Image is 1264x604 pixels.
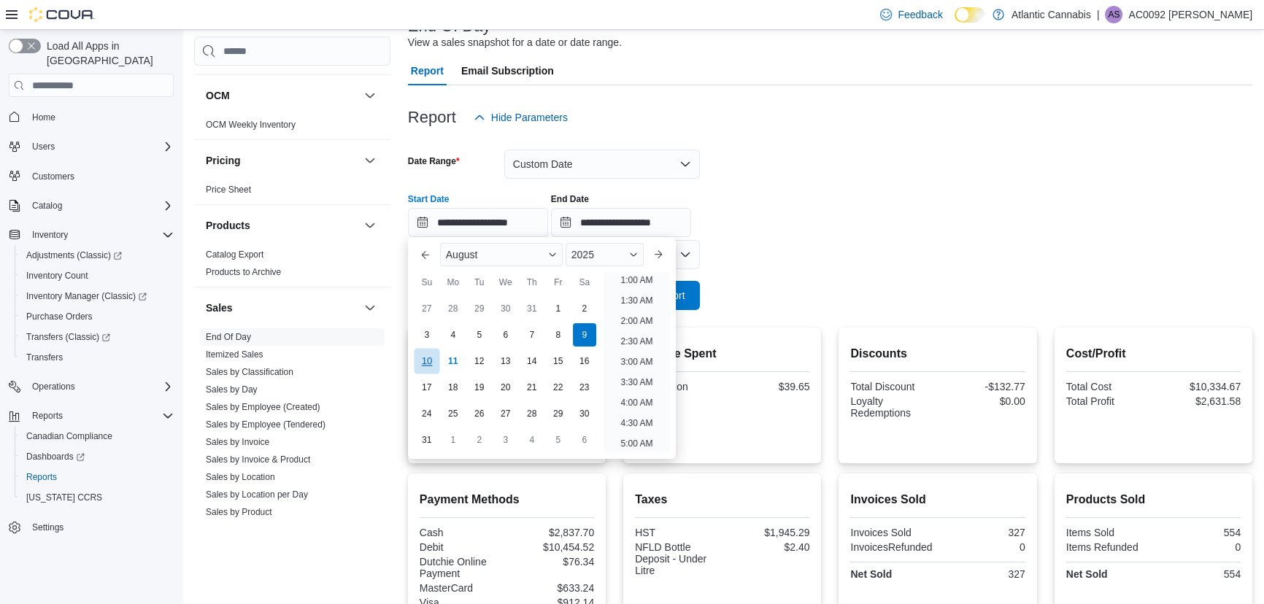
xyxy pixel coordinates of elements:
a: Canadian Compliance [20,427,118,445]
a: Sales by Employee (Tendered) [206,419,325,430]
a: Itemized Sales [206,349,263,360]
div: $2,837.70 [509,527,594,538]
button: Custom Date [504,150,700,179]
label: Start Date [408,193,450,205]
button: Inventory [3,225,180,245]
div: $10,454.52 [509,541,594,553]
a: Sales by Location per Day [206,489,308,500]
a: Dashboards [20,448,90,465]
li: 2:30 AM [614,333,658,350]
div: InvoicesRefunded [850,541,935,553]
div: We [494,271,517,294]
a: Customers [26,168,80,185]
div: MasterCard [420,582,504,594]
span: End Of Day [206,331,251,343]
input: Dark Mode [955,7,985,23]
button: Customers [3,166,180,187]
div: day-2 [573,297,596,320]
div: Sales [194,328,390,579]
span: Itemized Sales [206,349,263,360]
span: Transfers (Classic) [20,328,174,346]
span: Inventory Manager (Classic) [20,287,174,305]
div: day-16 [573,349,596,373]
div: day-24 [415,402,439,425]
div: day-2 [468,428,491,452]
span: Transfers [20,349,174,366]
span: Sales by Product [206,506,272,518]
span: Sales by Classification [206,366,293,378]
h2: Invoices Sold [850,491,1025,508]
div: day-5 [547,428,570,452]
div: Items Sold [1066,527,1151,538]
label: End Date [551,193,589,205]
div: Transaction Average [635,381,720,404]
div: 0 [1156,541,1241,553]
span: Home [32,112,55,123]
button: Products [361,217,379,234]
a: Catalog Export [206,249,263,260]
a: Purchase Orders [20,308,99,325]
div: 327 [941,568,1025,580]
h2: Taxes [635,491,809,508]
button: Open list of options [679,249,691,260]
div: Items Refunded [1066,541,1151,553]
div: 554 [1156,568,1241,580]
span: OCM Weekly Inventory [206,119,296,131]
div: $0.00 [941,395,1025,407]
div: Total Cost [1066,381,1151,392]
button: Reports [3,406,180,426]
span: Transfers (Classic) [26,331,110,343]
button: Previous Month [414,243,437,266]
button: Pricing [361,152,379,169]
div: $2,631.58 [1156,395,1241,407]
div: Dutchie Online Payment [420,556,504,579]
div: day-28 [442,297,465,320]
button: Reports [26,407,69,425]
li: 5:00 AM [614,435,658,452]
div: Su [415,271,439,294]
div: day-31 [415,428,439,452]
span: Sales by Employee (Tendered) [206,419,325,430]
span: Operations [26,378,174,395]
ul: Time [604,272,670,453]
button: Operations [26,378,81,395]
a: Inventory Manager (Classic) [15,286,180,306]
span: Catalog Export [206,249,263,260]
div: day-22 [547,376,570,399]
div: day-1 [442,428,465,452]
button: Next month [647,243,670,266]
div: day-26 [468,402,491,425]
li: 1:30 AM [614,292,658,309]
h2: Products Sold [1066,491,1241,508]
a: Reports [20,468,63,486]
div: day-6 [573,428,596,452]
div: Debit [420,541,504,553]
div: Products [194,246,390,287]
span: Feedback [898,7,942,22]
a: Sales by Invoice [206,437,269,447]
div: OCM [194,116,390,139]
span: Operations [32,381,75,392]
div: 554 [1156,527,1241,538]
span: Purchase Orders [20,308,174,325]
div: 327 [941,527,1025,538]
a: Settings [26,519,69,536]
span: Inventory [26,226,174,244]
span: Reports [20,468,174,486]
a: Price Sheet [206,185,251,195]
span: [US_STATE] CCRS [26,492,102,503]
span: Inventory Count [26,270,88,282]
span: Email Subscription [461,56,554,85]
li: 3:30 AM [614,373,658,391]
div: day-7 [520,323,544,346]
span: Settings [26,518,174,536]
button: Purchase Orders [15,306,180,327]
button: Catalog [3,195,180,216]
div: Cash [420,527,504,538]
div: Invoices Sold [850,527,935,538]
span: Reports [26,471,57,483]
span: Catalog [32,200,62,212]
button: Inventory Count [15,266,180,286]
span: Inventory Manager (Classic) [26,290,147,302]
div: -$132.77 [941,381,1025,392]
